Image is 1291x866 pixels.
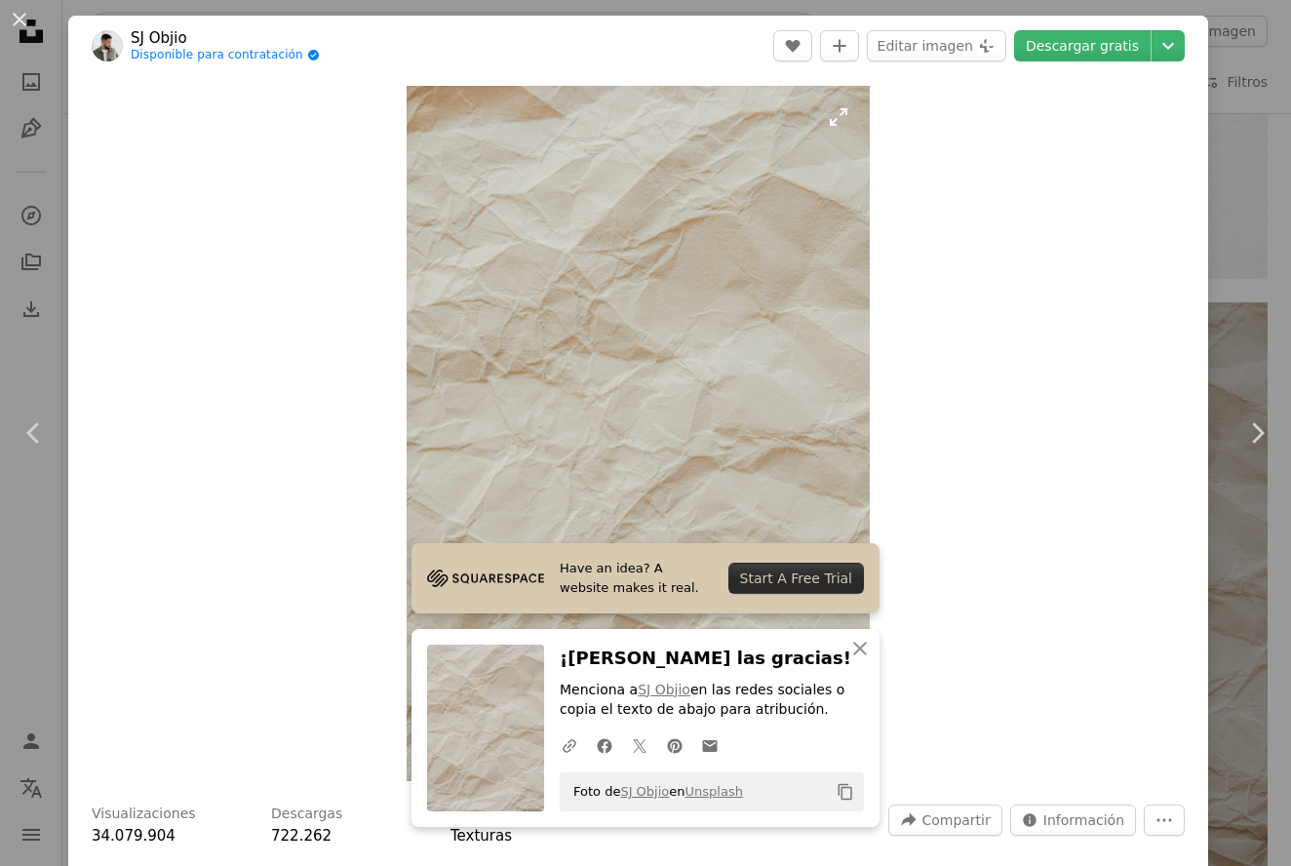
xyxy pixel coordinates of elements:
[728,563,864,594] div: Start A Free Trial
[820,30,859,61] button: Añade a la colección
[622,726,657,765] a: Comparte en Twitter
[131,48,320,63] a: Disponible para contratación
[1010,805,1136,836] button: Estadísticas sobre esta imagen
[638,682,690,697] a: SJ Objio
[271,805,342,824] h3: Descargas
[131,28,320,48] a: SJ Objio
[427,564,544,593] img: file-1705255347840-230a6ab5bca9image
[1043,806,1124,835] span: Información
[92,827,176,845] span: 34.079.904
[564,776,743,807] span: Foto de en
[888,805,1001,836] button: Compartir esta imagen
[685,784,743,799] a: Unsplash
[560,681,864,720] p: Menciona a en las redes sociales o copia el texto de abajo para atribución.
[1144,805,1185,836] button: Más acciones
[620,784,669,799] a: SJ Objio
[407,86,870,781] button: Ampliar en esta imagen
[560,645,864,673] h3: ¡[PERSON_NAME] las gracias!
[1014,30,1151,61] a: Descargar gratis
[407,86,870,781] img: Textil floral blanco y gris
[560,559,713,598] span: Have an idea? A website makes it real.
[450,827,512,845] a: Texturas
[1223,339,1291,527] a: Siguiente
[829,775,862,808] button: Copiar al portapapeles
[587,726,622,765] a: Comparte en Facebook
[692,726,727,765] a: Comparte por correo electrónico
[411,543,880,613] a: Have an idea? A website makes it real.Start A Free Trial
[92,805,196,824] h3: Visualizaciones
[867,30,1006,61] button: Editar imagen
[773,30,812,61] button: Me gusta
[1152,30,1185,61] button: Elegir el tamaño de descarga
[271,827,332,845] span: 722.262
[921,806,990,835] span: Compartir
[657,726,692,765] a: Comparte en Pinterest
[92,30,123,61] img: Ve al perfil de SJ Objio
